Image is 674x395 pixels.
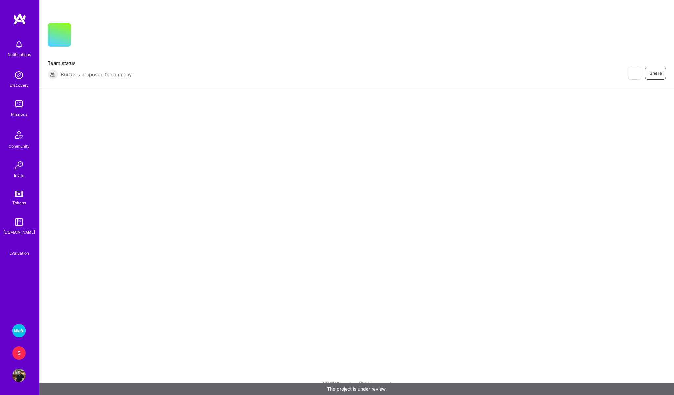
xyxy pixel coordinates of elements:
[12,369,26,382] img: User Avatar
[11,127,27,143] img: Community
[17,245,22,250] i: icon SelectionTeam
[12,199,26,206] div: Tokens
[14,172,24,179] div: Invite
[13,13,26,25] img: logo
[12,98,26,111] img: teamwork
[12,346,26,360] div: S
[79,33,84,39] i: icon CompanyGray
[48,60,132,67] span: Team status
[12,324,26,337] img: Wolt - Fintech: Payments Expansion Team
[3,229,35,236] div: [DOMAIN_NAME]
[11,346,27,360] a: S
[11,324,27,337] a: Wolt - Fintech: Payments Expansion Team
[9,143,30,150] div: Community
[61,71,132,78] span: Builders proposed to company
[10,82,29,89] div: Discovery
[12,69,26,82] img: discovery
[8,51,31,58] div: Notifications
[645,67,666,80] button: Share
[48,69,58,80] img: Builders proposed to company
[12,159,26,172] img: Invite
[15,191,23,197] img: tokens
[11,111,27,118] div: Missions
[39,383,674,395] div: The project is under review.
[632,71,637,76] i: icon EyeClosed
[11,369,27,382] a: User Avatar
[12,38,26,51] img: bell
[12,216,26,229] img: guide book
[649,70,662,76] span: Share
[10,250,29,257] div: Evaluation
